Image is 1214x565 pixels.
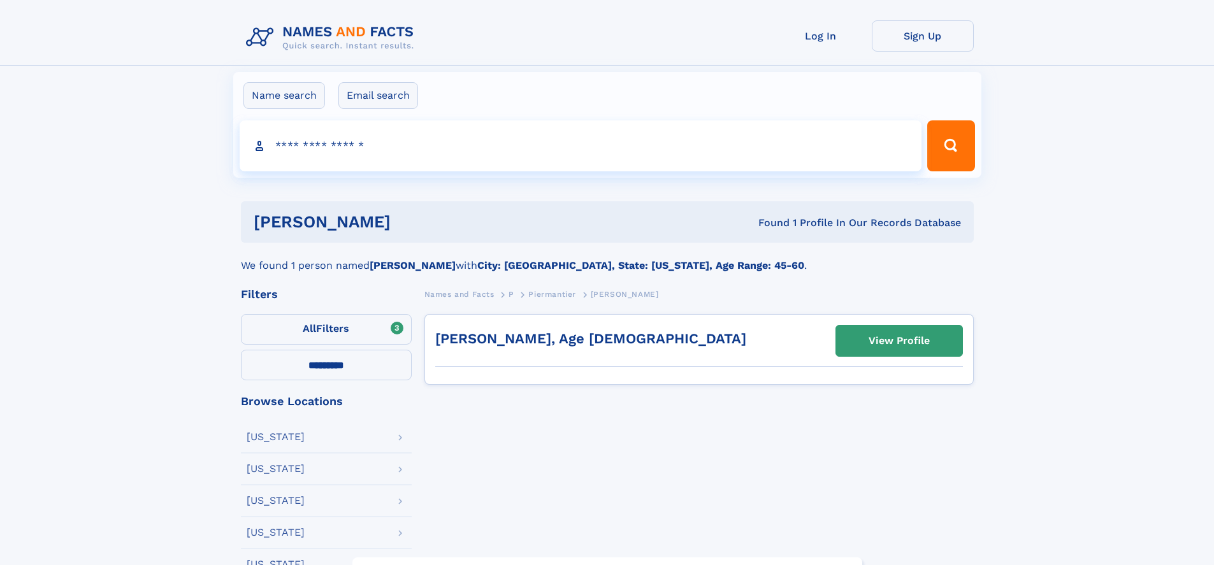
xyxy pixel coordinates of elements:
[247,527,305,538] div: [US_STATE]
[574,216,961,230] div: Found 1 Profile In Our Records Database
[591,290,659,299] span: [PERSON_NAME]
[247,496,305,506] div: [US_STATE]
[872,20,974,52] a: Sign Up
[528,290,576,299] span: Piermantier
[254,214,575,230] h1: [PERSON_NAME]
[241,243,974,273] div: We found 1 person named with .
[247,464,305,474] div: [US_STATE]
[528,286,576,302] a: Piermantier
[241,314,412,345] label: Filters
[869,326,930,355] div: View Profile
[247,432,305,442] div: [US_STATE]
[370,259,456,271] b: [PERSON_NAME]
[509,286,514,302] a: P
[241,20,424,55] img: Logo Names and Facts
[303,322,316,334] span: All
[927,120,974,171] button: Search Button
[509,290,514,299] span: P
[836,325,962,356] a: View Profile
[477,259,804,271] b: City: [GEOGRAPHIC_DATA], State: [US_STATE], Age Range: 45-60
[240,120,922,171] input: search input
[424,286,495,302] a: Names and Facts
[435,331,746,347] a: [PERSON_NAME], Age [DEMOGRAPHIC_DATA]
[770,20,872,52] a: Log In
[243,82,325,109] label: Name search
[241,289,412,300] div: Filters
[338,82,418,109] label: Email search
[241,396,412,407] div: Browse Locations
